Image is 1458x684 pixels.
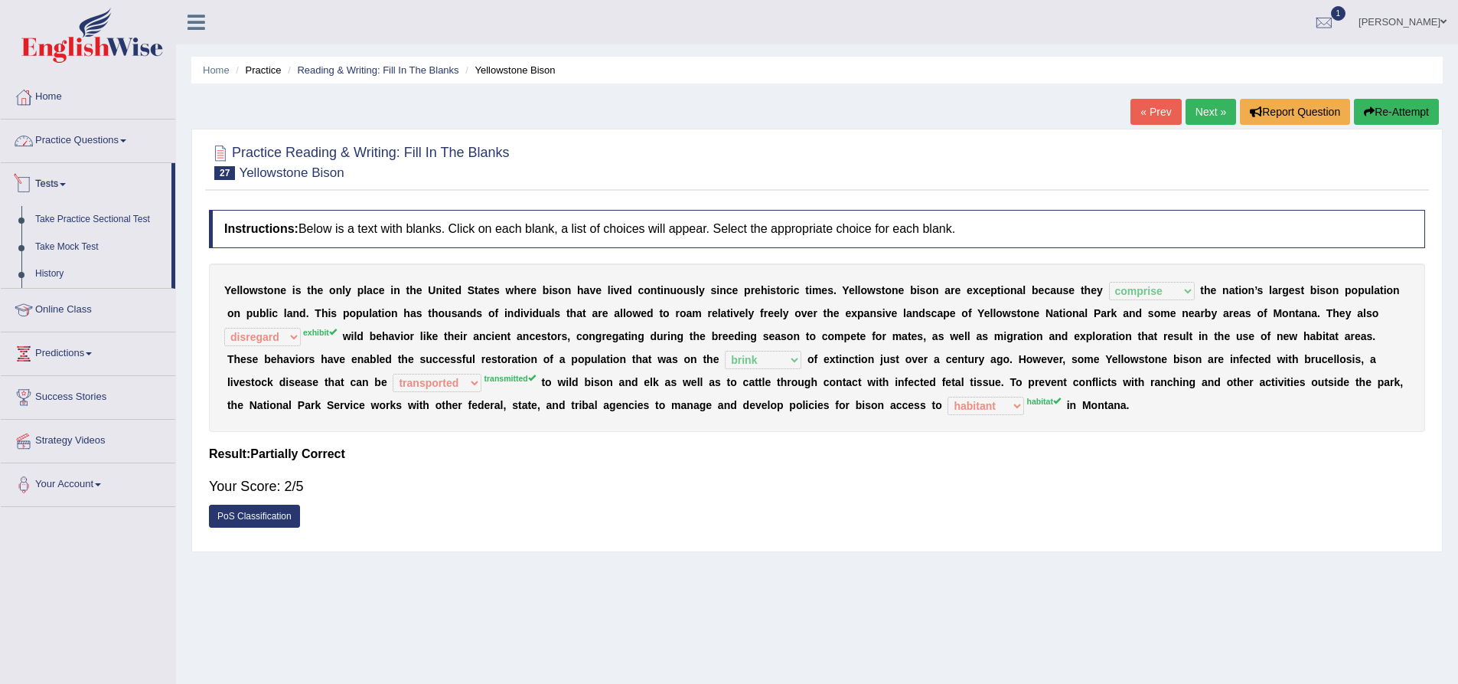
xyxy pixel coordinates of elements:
[589,284,595,296] b: v
[1289,284,1295,296] b: e
[274,284,281,296] b: n
[356,307,363,319] b: p
[297,64,458,76] a: Reading & Writing: Fill In The Blanks
[1248,284,1255,296] b: n
[293,307,300,319] b: n
[1017,284,1023,296] b: a
[899,284,905,296] b: e
[1,76,175,114] a: Home
[533,307,540,319] b: d
[328,307,331,319] b: i
[608,284,611,296] b: l
[920,284,926,296] b: s
[243,284,250,296] b: o
[539,307,546,319] b: u
[979,284,985,296] b: c
[299,307,306,319] b: d
[1319,284,1326,296] b: s
[663,307,670,319] b: o
[1380,284,1384,296] b: t
[707,307,711,319] b: r
[718,307,721,319] b: l
[680,307,687,319] b: o
[696,284,699,296] b: l
[1295,284,1301,296] b: s
[1371,284,1374,296] b: l
[240,284,243,296] b: l
[1001,284,1004,296] b: i
[620,307,623,319] b: l
[342,284,345,296] b: l
[692,307,701,319] b: m
[468,284,475,296] b: S
[209,142,510,180] h2: Practice Reading & Writing: Fill In The Blanks
[730,307,733,319] b: i
[494,307,498,319] b: f
[416,284,422,296] b: e
[710,284,716,296] b: s
[699,284,705,296] b: y
[373,284,379,296] b: c
[869,307,876,319] b: n
[435,284,442,296] b: n
[1044,284,1050,296] b: c
[28,206,171,234] a: Take Practice Sectional Test
[851,307,857,319] b: x
[462,63,555,77] li: Yellowstone Bison
[266,307,269,319] b: l
[214,166,235,180] span: 27
[1222,284,1229,296] b: n
[475,284,478,296] b: t
[1003,284,1010,296] b: o
[719,284,726,296] b: n
[554,307,560,319] b: s
[1039,284,1045,296] b: e
[997,284,1001,296] b: t
[611,284,614,296] b: i
[391,307,398,319] b: n
[476,307,482,319] b: s
[28,260,171,288] a: History
[1211,284,1217,296] b: e
[269,307,272,319] b: i
[864,307,870,319] b: a
[1091,284,1097,296] b: e
[224,222,298,235] b: Instructions:
[824,307,827,319] b: t
[295,284,302,296] b: s
[598,307,602,319] b: r
[857,307,864,319] b: p
[1,463,175,502] a: Your Account
[774,307,780,319] b: e
[445,307,452,319] b: u
[307,284,311,296] b: t
[336,284,343,296] b: n
[28,234,171,261] a: Take Mock Test
[885,284,892,296] b: o
[272,307,278,319] b: c
[842,284,849,296] b: Y
[406,284,410,296] b: t
[813,307,817,319] b: r
[1374,284,1380,296] b: a
[552,284,558,296] b: s
[280,284,286,296] b: e
[445,284,449,296] b: t
[833,284,837,296] b: .
[849,284,855,296] b: e
[632,307,641,319] b: w
[209,210,1425,248] h4: Below is a text with blanks. Click on each blank, a list of choices will appear. Select the appro...
[463,307,470,319] b: n
[520,284,527,296] b: e
[661,284,664,296] b: i
[827,307,833,319] b: h
[1352,284,1359,296] b: o
[932,284,939,296] b: n
[558,284,565,296] b: o
[1130,99,1181,125] a: « Prev
[1254,284,1257,296] b: ’
[428,284,435,296] b: U
[764,307,768,319] b: r
[664,284,670,296] b: n
[1,420,175,458] a: Strategy Videos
